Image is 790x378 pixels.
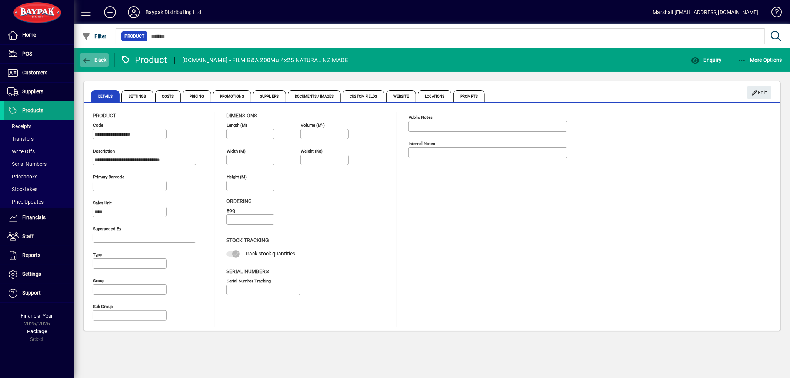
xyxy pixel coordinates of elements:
[4,246,74,265] a: Reports
[226,237,269,243] span: Stock Tracking
[321,122,323,126] sup: 3
[4,284,74,302] a: Support
[4,145,74,158] a: Write Offs
[4,170,74,183] a: Pricebooks
[4,183,74,195] a: Stocktakes
[737,57,783,63] span: More Options
[146,6,201,18] div: Baypak Distributing Ltd
[4,26,74,44] a: Home
[226,268,269,274] span: Serial Numbers
[27,328,47,334] span: Package
[93,174,124,180] mat-label: Primary barcode
[4,227,74,246] a: Staff
[245,251,295,257] span: Track stock quantities
[121,90,153,102] span: Settings
[22,32,36,38] span: Home
[227,174,247,180] mat-label: Height (m)
[301,123,325,128] mat-label: Volume (m )
[82,33,107,39] span: Filter
[93,113,116,118] span: Product
[155,90,181,102] span: Costs
[691,57,721,63] span: Enquiry
[409,141,435,146] mat-label: Internal Notes
[7,161,47,167] span: Serial Numbers
[653,6,759,18] div: Marshall [EMAIL_ADDRESS][DOMAIN_NAME]
[74,53,115,67] app-page-header-button: Back
[124,33,144,40] span: Product
[80,53,109,67] button: Back
[4,158,74,170] a: Serial Numbers
[227,148,246,154] mat-label: Width (m)
[227,278,271,283] mat-label: Serial Number tracking
[22,88,43,94] span: Suppliers
[453,90,485,102] span: Prompts
[22,51,32,57] span: POS
[93,200,112,205] mat-label: Sales unit
[93,123,103,128] mat-label: Code
[7,148,35,154] span: Write Offs
[386,90,416,102] span: Website
[22,290,41,296] span: Support
[227,123,247,128] mat-label: Length (m)
[301,148,323,154] mat-label: Weight (Kg)
[4,64,74,82] a: Customers
[226,198,252,204] span: Ordering
[689,53,723,67] button: Enquiry
[409,115,433,120] mat-label: Public Notes
[226,113,257,118] span: Dimensions
[747,86,771,99] button: Edit
[122,6,146,19] button: Profile
[98,6,122,19] button: Add
[4,195,74,208] a: Price Updates
[736,53,784,67] button: More Options
[4,208,74,227] a: Financials
[4,265,74,284] a: Settings
[213,90,251,102] span: Promotions
[343,90,384,102] span: Custom Fields
[7,123,31,129] span: Receipts
[21,313,53,319] span: Financial Year
[4,45,74,63] a: POS
[22,252,40,258] span: Reports
[766,1,781,26] a: Knowledge Base
[418,90,451,102] span: Locations
[22,70,47,76] span: Customers
[7,174,37,180] span: Pricebooks
[91,90,120,102] span: Details
[4,83,74,101] a: Suppliers
[120,54,167,66] div: Product
[4,120,74,133] a: Receipts
[751,87,767,99] span: Edit
[183,90,211,102] span: Pricing
[227,208,235,213] mat-label: EOQ
[93,304,113,309] mat-label: Sub group
[22,214,46,220] span: Financials
[7,136,34,142] span: Transfers
[7,186,37,192] span: Stocktakes
[22,233,34,239] span: Staff
[93,226,121,231] mat-label: Superseded by
[93,278,104,283] mat-label: Group
[93,252,102,257] mat-label: Type
[182,54,348,66] div: [DOMAIN_NAME] - FILM B&A 200Mu 4x25 NATURAL NZ MADE
[22,271,41,277] span: Settings
[22,107,43,113] span: Products
[7,199,44,205] span: Price Updates
[80,30,109,43] button: Filter
[82,57,107,63] span: Back
[4,133,74,145] a: Transfers
[93,148,115,154] mat-label: Description
[288,90,341,102] span: Documents / Images
[253,90,286,102] span: Suppliers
